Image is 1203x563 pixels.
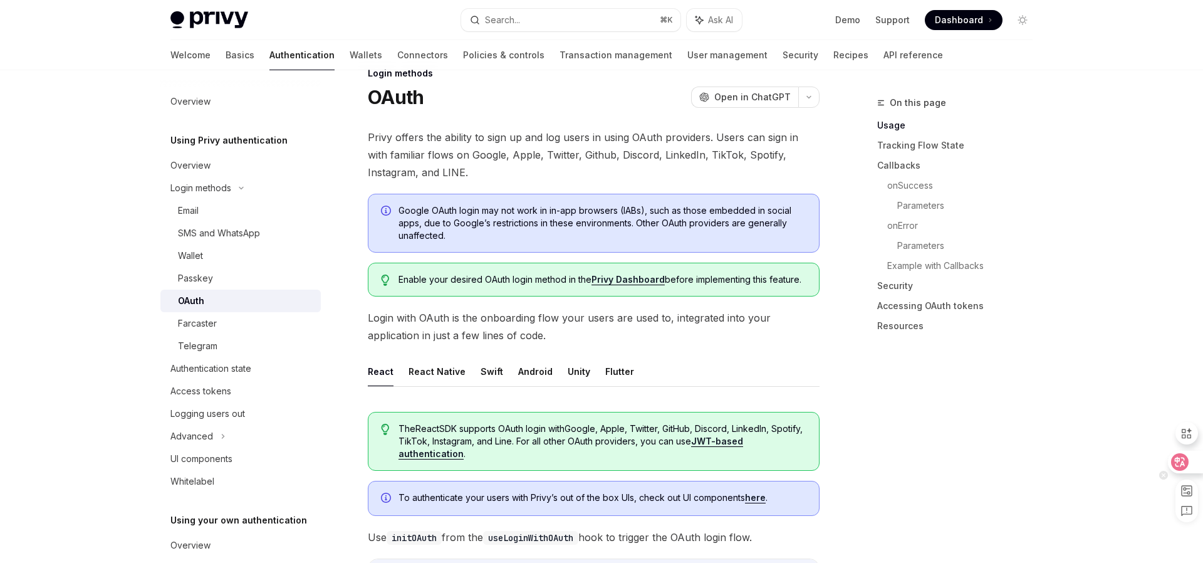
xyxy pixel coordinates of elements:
a: Recipes [833,40,868,70]
div: Passkey [178,271,213,286]
a: Callbacks [877,155,1043,176]
a: Welcome [170,40,211,70]
a: API reference [883,40,943,70]
div: Access tokens [170,384,231,399]
a: Basics [226,40,254,70]
div: Login methods [170,181,231,196]
div: Search... [485,13,520,28]
div: Overview [170,94,211,109]
button: Open in ChatGPT [691,87,798,108]
a: onSuccess [887,176,1043,196]
a: Tracking Flow State [877,135,1043,155]
a: Resources [877,316,1043,336]
a: Overview [160,154,321,177]
span: To authenticate your users with Privy’s out of the box UIs, check out UI components . [398,492,806,504]
button: Android [518,357,553,386]
div: Farcaster [178,316,217,331]
a: Usage [877,115,1043,135]
a: Wallets [350,40,382,70]
a: Passkey [160,267,321,290]
button: React Native [409,357,466,386]
a: Parameters [897,236,1043,256]
div: Authentication state [170,361,251,376]
a: Overview [160,90,321,113]
h5: Using your own authentication [170,513,307,528]
svg: Info [381,206,393,218]
button: Ask AI [687,9,742,31]
a: Telegram [160,335,321,357]
div: OAuth [178,293,204,308]
span: Use from the hook to trigger the OAuth login flow. [368,529,820,546]
button: Toggle dark mode [1013,10,1033,30]
a: Whitelabel [160,470,321,493]
div: Telegram [178,339,217,354]
button: Swift [481,357,503,386]
a: here [745,492,766,503]
span: Privy offers the ability to sign up and log users in using OAuth providers. Users can sign in wit... [368,129,820,181]
button: Flutter [605,357,634,386]
a: Privy Dashboard [591,274,665,285]
a: OAuth [160,290,321,312]
svg: Tip [381,424,390,435]
a: Logging users out [160,403,321,425]
code: initOAuth [387,531,442,545]
button: Search...⌘K [461,9,680,31]
span: The React SDK supports OAuth login with Google, Apple, Twitter, GitHub, Discord, LinkedIn, Spotif... [398,423,806,460]
a: Overview [160,534,321,557]
a: Authentication state [160,357,321,380]
a: Parameters [897,196,1043,216]
div: Logging users out [170,406,245,421]
span: Login with OAuth is the onboarding flow your users are used to, integrated into your application ... [368,309,820,344]
a: Transaction management [560,40,672,70]
svg: Tip [381,275,390,286]
button: Unity [568,357,590,386]
a: Authentication [269,40,335,70]
div: Email [178,203,199,218]
a: User management [687,40,768,70]
div: Advanced [170,429,213,444]
a: UI components [160,448,321,470]
div: Overview [170,538,211,553]
span: Open in ChatGPT [714,91,791,103]
a: Demo [835,14,860,26]
h5: Using Privy authentication [170,133,288,148]
a: Example with Callbacks [887,256,1043,276]
span: Dashboard [935,14,983,26]
div: SMS and WhatsApp [178,226,260,241]
div: Login methods [368,67,820,80]
div: Wallet [178,248,203,263]
span: Enable your desired OAuth login method in the before implementing this feature. [398,273,806,286]
a: Security [877,276,1043,296]
a: Connectors [397,40,448,70]
a: Dashboard [925,10,1002,30]
a: Email [160,199,321,222]
span: ⌘ K [660,15,673,25]
a: Access tokens [160,380,321,403]
img: light logo [170,11,248,29]
a: Policies & controls [463,40,544,70]
span: On this page [890,95,946,110]
code: useLoginWithOAuth [483,531,578,545]
a: Accessing OAuth tokens [877,296,1043,316]
a: onError [887,216,1043,236]
a: SMS and WhatsApp [160,222,321,245]
button: React [368,357,393,386]
h1: OAuth [368,86,424,108]
a: Farcaster [160,312,321,335]
a: Wallet [160,245,321,267]
span: Google OAuth login may not work in in-app browsers (IABs), such as those embedded in social apps,... [398,204,806,242]
span: Ask AI [708,14,733,26]
a: Security [783,40,818,70]
div: Whitelabel [170,474,214,489]
div: Overview [170,158,211,173]
a: Support [875,14,910,26]
div: UI components [170,451,232,466]
svg: Info [381,493,393,505]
